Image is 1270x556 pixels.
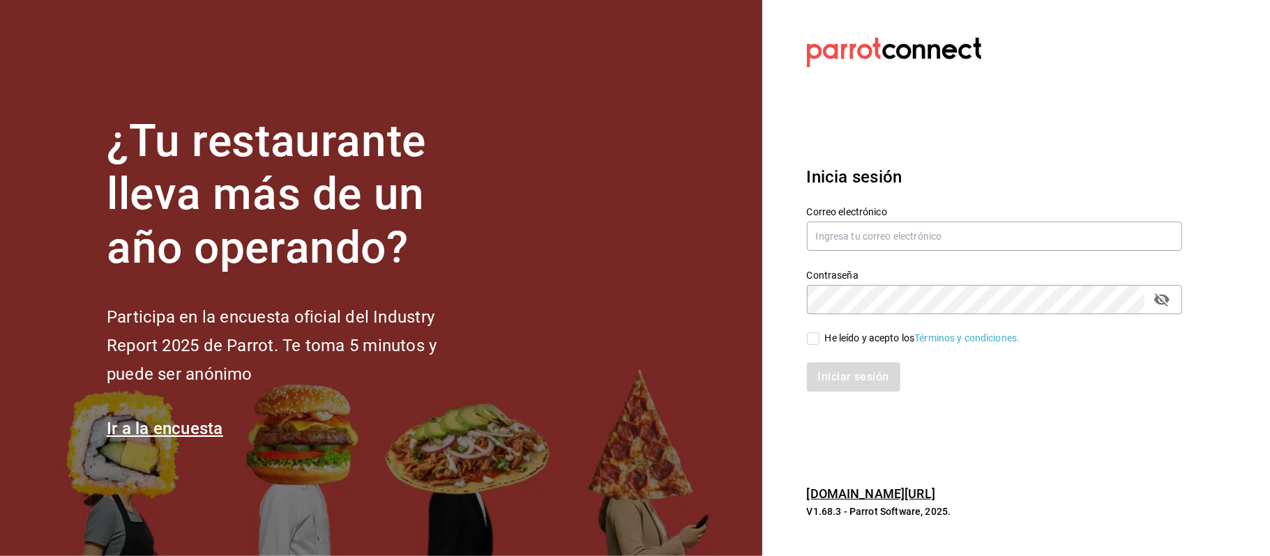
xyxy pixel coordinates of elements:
a: Ir a la encuesta [107,419,223,438]
label: Correo electrónico [807,207,1182,217]
a: Términos y condiciones. [914,332,1020,343]
p: V1.68.3 - Parrot Software, 2025. [807,504,1182,518]
h3: Inicia sesión [807,164,1182,190]
h2: Participa en la encuesta oficial del Industry Report 2025 de Parrot. Te toma 5 minutos y puede se... [107,303,483,388]
input: Ingresa tu correo electrónico [807,222,1182,251]
button: passwordField [1150,288,1174,311]
div: He leído y acepto los [825,331,1020,346]
a: [DOMAIN_NAME][URL] [807,486,935,501]
label: Contraseña [807,270,1182,280]
h1: ¿Tu restaurante lleva más de un año operando? [107,115,483,275]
